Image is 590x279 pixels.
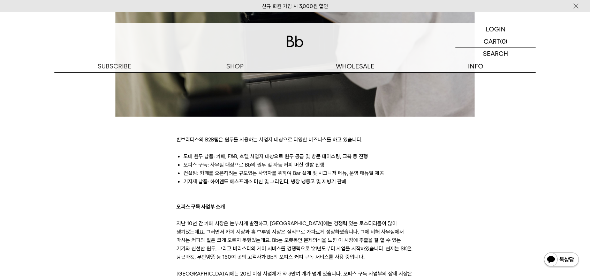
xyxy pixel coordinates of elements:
p: INFO [415,60,536,72]
img: 로고 [287,36,303,47]
p: LOGIN [486,23,506,35]
p: WHOLESALE [295,60,415,72]
p: (0) [500,35,507,47]
li: 도매 원두 납품: 카페, F&B, 호텔 사업자 대상으로 원두 공급 및 방문 테이스팅, 교육 등 진행 [183,152,414,161]
p: SEARCH [483,47,508,60]
p: CART [484,35,500,47]
img: 카카오톡 채널 1:1 채팅 버튼 [543,252,580,269]
p: 빈브라더스의 B2B팀은 원두를 사용하는 사업자 대상으로 다양한 비즈니스를 하고 있습니다. [176,135,414,144]
li: 기자재 납품: 하이엔드 에스프레소 머신 및 그라인더, 냉장 냉동고 및 제빙기 판매 [183,177,414,186]
li: 오피스 구독: 사무실 대상으로 Bb의 원두 및 자동 커피 머신 렌탈 진행 [183,161,414,169]
li: 컨설팅: 카페를 오픈하려는 규모있는 사업자를 위하여 Bar 설계 및 시그니처 메뉴, 운영 매뉴얼 제공 [183,169,414,177]
a: SHOP [175,60,295,72]
a: SUBSCRIBE [54,60,175,72]
a: LOGIN [455,23,536,35]
b: 오피스 구독 사업부 소개 [176,204,225,210]
a: CART (0) [455,35,536,47]
a: 신규 회원 가입 시 3,000원 할인 [262,3,328,9]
